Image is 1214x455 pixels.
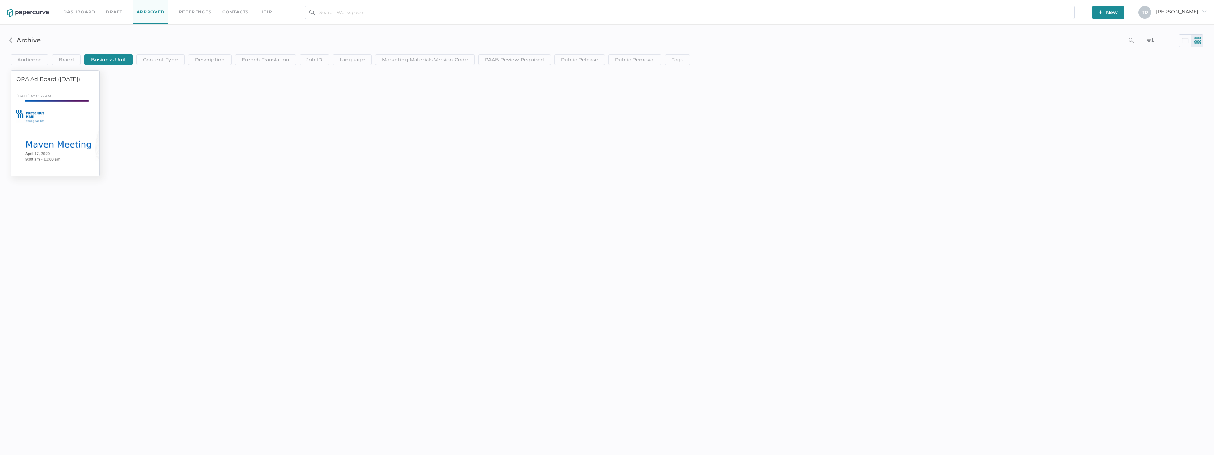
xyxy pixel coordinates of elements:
span: Brand [59,55,74,65]
span: Marketing Materials Version Code [382,55,468,65]
button: Public Release [554,54,605,65]
span: Public Release [561,55,598,65]
span: Business Unit [91,55,126,65]
a: References [179,8,212,16]
i: search_left [1129,38,1134,43]
span: Content Type [143,55,178,65]
button: Job ID [300,54,329,65]
img: table-view.2010dd40.svg [1182,37,1189,44]
button: Public Removal [608,54,661,65]
i: arrow_right [1202,9,1207,14]
button: Language [333,54,372,65]
span: T D [1142,10,1148,15]
span: New [1099,6,1118,19]
span: Language [339,55,365,65]
img: thumb-nail-view-green.8bd57d9d.svg [1194,37,1201,44]
img: search.bf03fe8b.svg [309,10,315,15]
button: PAAB Review Required [478,54,551,65]
img: papercurve-logo-colour.7244d18c.svg [7,9,49,17]
button: Audience [11,54,48,65]
button: Content Type [136,54,185,65]
img: sort_icon [1147,37,1154,44]
button: French Translation [235,54,296,65]
span: PAAB Review Required [485,55,544,65]
span: ORA Ad Board ([DATE]) [16,76,80,83]
img: XASAF+g4Z51Wu6mYVMFQmC4SJJkn52YCxeJ13i3apR5QvEYKxDChqssPZdFsnwcCNBzyW2MeRDXBrBOCs+gZ7YR4YN7M4TyPI... [8,37,14,43]
a: Contacts [222,8,249,16]
button: Marketing Materials Version Code [375,54,475,65]
span: [PERSON_NAME] [1156,8,1207,15]
input: Search Workspace [305,6,1075,19]
a: Draft [106,8,122,16]
a: Dashboard [63,8,95,16]
button: Tags [665,54,690,65]
span: Description [195,55,225,65]
button: New [1092,6,1124,19]
span: Tags [672,55,683,65]
div: [DATE] at 8:53 AM [16,92,52,102]
span: Public Removal [615,55,655,65]
span: Job ID [306,55,323,65]
button: Brand [52,54,81,65]
button: Business Unit [84,54,133,65]
span: French Translation [242,55,289,65]
span: Audience [17,55,42,65]
img: plus-white.e19ec114.svg [1099,10,1102,14]
div: help [259,8,272,16]
button: Description [188,54,232,65]
h3: Archive [17,36,831,44]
